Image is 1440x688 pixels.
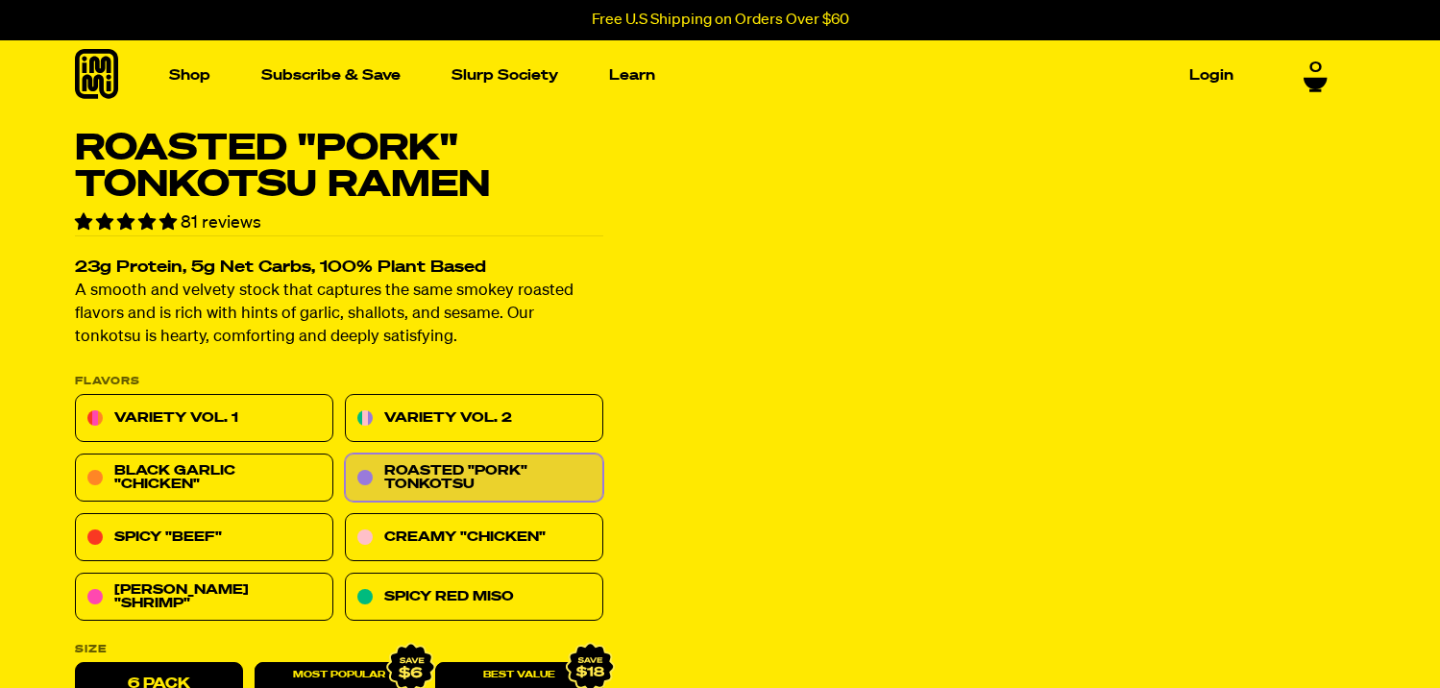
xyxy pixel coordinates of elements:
[75,645,603,655] label: Size
[161,61,218,90] a: Shop
[75,377,603,387] p: Flavors
[1309,60,1322,77] span: 0
[345,455,603,503] a: Roasted "Pork" Tonkotsu
[75,281,603,350] p: A smooth and velvety stock that captures the same smokey roasted flavors and is rich with hints o...
[345,395,603,443] a: Variety Vol. 2
[592,12,849,29] p: Free U.S Shipping on Orders Over $60
[161,40,1241,111] nav: Main navigation
[75,260,603,277] h2: 23g Protein, 5g Net Carbs, 100% Plant Based
[75,131,603,204] h1: Roasted "Pork" Tonkotsu Ramen
[75,395,333,443] a: Variety Vol. 1
[345,574,603,622] a: Spicy Red Miso
[345,514,603,562] a: Creamy "Chicken"
[601,61,663,90] a: Learn
[75,514,333,562] a: Spicy "Beef"
[444,61,566,90] a: Slurp Society
[1304,60,1328,92] a: 0
[75,214,181,232] span: 4.78 stars
[75,574,333,622] a: [PERSON_NAME] "Shrimp"
[254,61,408,90] a: Subscribe & Save
[75,455,333,503] a: Black Garlic "Chicken"
[181,214,261,232] span: 81 reviews
[1182,61,1241,90] a: Login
